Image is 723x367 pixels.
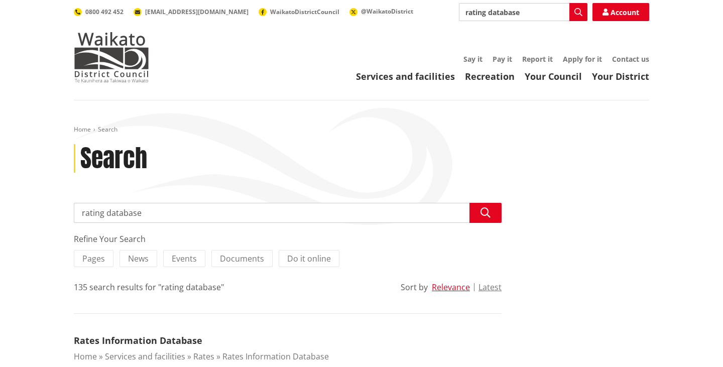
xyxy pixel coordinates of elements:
button: Relevance [432,283,470,292]
img: Waikato District Council - Te Kaunihera aa Takiwaa o Waikato [74,32,149,82]
a: @WaikatoDistrict [349,7,413,16]
a: Contact us [612,54,649,64]
a: Home [74,351,97,362]
span: Events [172,253,197,264]
a: Account [592,3,649,21]
span: @WaikatoDistrict [361,7,413,16]
span: Do it online [287,253,331,264]
a: Home [74,125,91,134]
a: Your Council [525,70,582,82]
a: Rates Information Database [222,351,329,362]
div: Sort by [401,281,428,293]
a: Rates Information Database [74,334,202,346]
a: Your District [592,70,649,82]
input: Search input [459,3,587,21]
span: News [128,253,149,264]
input: Search input [74,203,502,223]
a: WaikatoDistrictCouncil [259,8,339,16]
a: Say it [463,54,483,64]
a: Rates [193,351,214,362]
h1: Search [80,144,147,173]
span: Pages [82,253,105,264]
span: WaikatoDistrictCouncil [270,8,339,16]
a: Pay it [493,54,512,64]
span: 0800 492 452 [85,8,124,16]
span: [EMAIL_ADDRESS][DOMAIN_NAME] [145,8,249,16]
a: Services and facilities [105,351,185,362]
a: [EMAIL_ADDRESS][DOMAIN_NAME] [134,8,249,16]
a: Apply for it [563,54,602,64]
a: 0800 492 452 [74,8,124,16]
div: Refine Your Search [74,233,502,245]
nav: breadcrumb [74,126,649,134]
a: Recreation [465,70,515,82]
button: Latest [478,283,502,292]
a: Report it [522,54,553,64]
span: Documents [220,253,264,264]
span: Search [98,125,117,134]
div: 135 search results for "rating database" [74,281,224,293]
a: Services and facilities [356,70,455,82]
